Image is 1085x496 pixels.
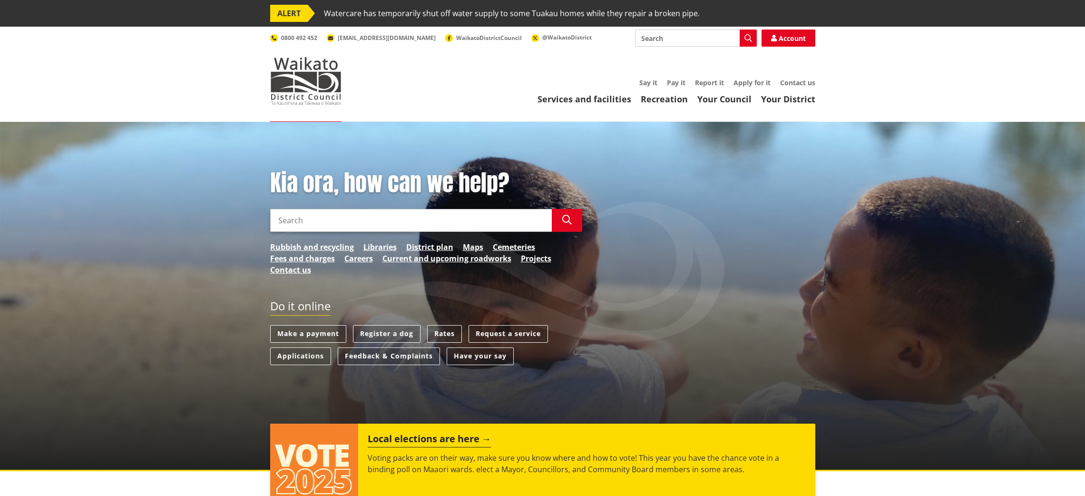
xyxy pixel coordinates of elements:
span: ALERT [270,5,308,22]
a: Register a dog [353,325,420,343]
h1: Kia ora, how can we help? [270,169,582,197]
a: Feedback & Complaints [338,347,440,365]
span: [EMAIL_ADDRESS][DOMAIN_NAME] [338,34,436,42]
a: Rubbish and recycling [270,241,354,253]
a: Contact us [270,264,311,276]
a: 0800 492 452 [270,34,317,42]
a: Make a payment [270,325,346,343]
a: Projects [521,253,551,264]
img: Waikato District Council - Te Kaunihera aa Takiwaa o Waikato [270,57,342,105]
a: Your District [761,93,815,105]
a: Your Council [697,93,752,105]
a: Services and facilities [538,93,631,105]
a: [EMAIL_ADDRESS][DOMAIN_NAME] [327,34,436,42]
a: District plan [406,241,453,253]
a: Cemeteries [493,241,535,253]
span: 0800 492 452 [281,34,317,42]
a: Apply for it [733,78,771,87]
a: WaikatoDistrictCouncil [445,34,522,42]
input: Search input [635,30,757,47]
p: Voting packs are on their way, make sure you know where and how to vote! This year you have the c... [368,452,805,475]
a: Report it [695,78,724,87]
a: Fees and charges [270,253,335,264]
a: Maps [463,241,483,253]
a: Libraries [363,241,397,253]
a: @WaikatoDistrict [531,33,592,41]
a: Current and upcoming roadworks [382,253,511,264]
a: Pay it [667,78,685,87]
a: Account [762,30,815,47]
span: @WaikatoDistrict [542,33,592,41]
a: Careers [344,253,373,264]
a: Rates [427,325,462,343]
a: Request a service [469,325,548,343]
a: Recreation [641,93,688,105]
h2: Local elections are here [368,433,491,447]
a: Contact us [780,78,815,87]
a: Have your say [447,347,514,365]
span: Watercare has temporarily shut off water supply to some Tuakau homes while they repair a broken p... [324,5,700,22]
h2: Do it online [270,299,331,316]
input: Search input [270,209,552,232]
a: Applications [270,347,331,365]
span: WaikatoDistrictCouncil [456,34,522,42]
a: Say it [639,78,657,87]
